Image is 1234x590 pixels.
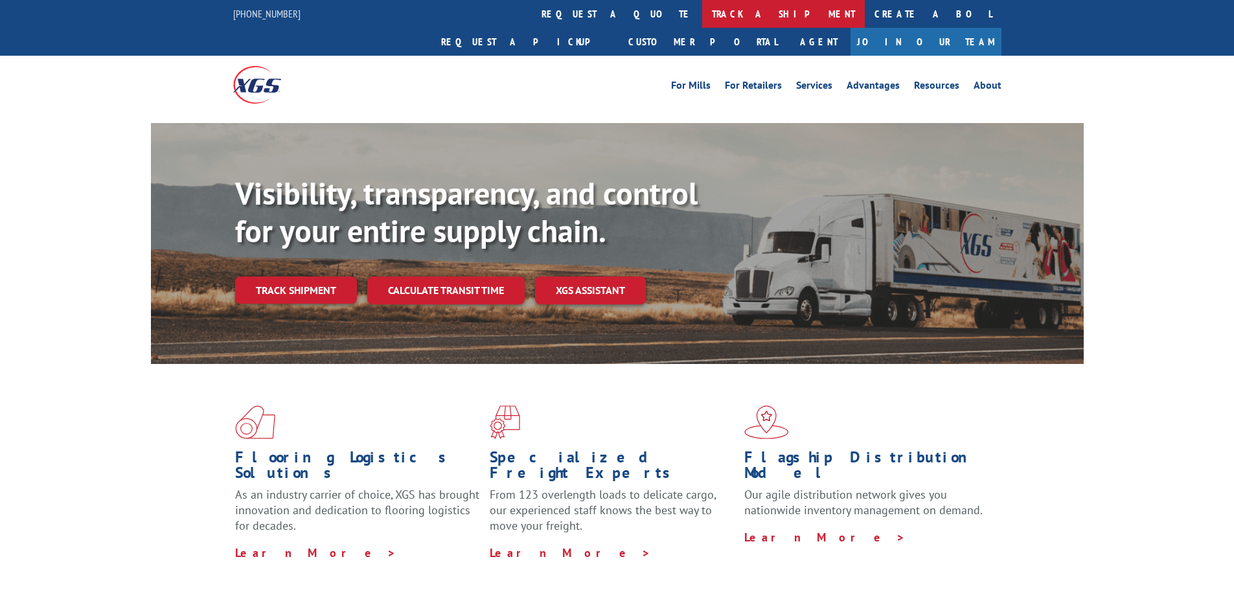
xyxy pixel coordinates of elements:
img: xgs-icon-focused-on-flooring-red [490,405,520,439]
a: XGS ASSISTANT [535,277,646,304]
a: For Retailers [725,80,782,95]
a: Advantages [847,80,900,95]
a: Calculate transit time [367,277,525,304]
h1: Specialized Freight Experts [490,449,735,487]
span: As an industry carrier of choice, XGS has brought innovation and dedication to flooring logistics... [235,487,479,533]
a: Learn More > [235,545,396,560]
img: xgs-icon-flagship-distribution-model-red [744,405,789,439]
h1: Flooring Logistics Solutions [235,449,480,487]
a: Join Our Team [851,28,1001,56]
p: From 123 overlength loads to delicate cargo, our experienced staff knows the best way to move you... [490,487,735,545]
a: [PHONE_NUMBER] [233,7,301,20]
a: Request a pickup [431,28,619,56]
h1: Flagship Distribution Model [744,449,989,487]
img: xgs-icon-total-supply-chain-intelligence-red [235,405,275,439]
a: About [974,80,1001,95]
a: Customer Portal [619,28,787,56]
a: Agent [787,28,851,56]
a: Resources [914,80,959,95]
a: Learn More > [490,545,651,560]
a: Learn More > [744,530,906,545]
a: For Mills [671,80,711,95]
a: Services [796,80,832,95]
b: Visibility, transparency, and control for your entire supply chain. [235,173,698,251]
a: Track shipment [235,277,357,304]
span: Our agile distribution network gives you nationwide inventory management on demand. [744,487,983,517]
